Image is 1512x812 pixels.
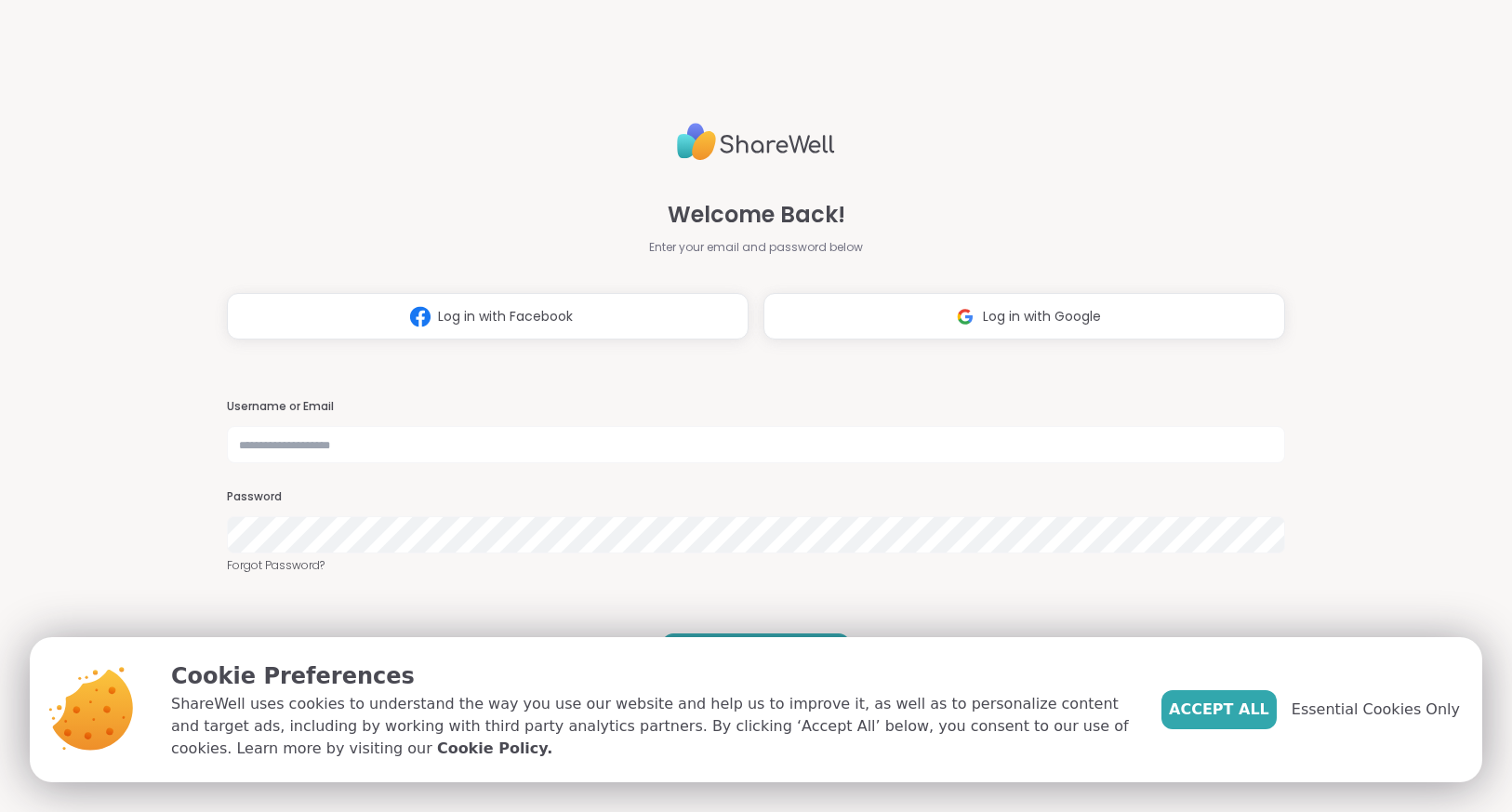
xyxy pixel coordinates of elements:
[983,307,1101,326] span: Log in with Google
[437,738,552,760] a: Cookie Policy.
[677,115,835,168] img: ShareWell Logo
[438,307,573,326] span: Log in with Facebook
[662,633,850,672] button: LOG IN
[227,489,1285,505] h3: Password
[403,300,438,334] img: ShareWell Logomark
[171,659,1132,693] p: Cookie Preferences
[763,293,1285,339] button: Log in with Google
[948,300,983,334] img: ShareWell Logomark
[227,557,1285,574] a: Forgot Password?
[668,198,845,232] span: Welcome Back!
[1169,699,1269,721] span: Accept All
[227,293,749,339] button: Log in with Facebook
[649,239,863,256] span: Enter your email and password below
[171,693,1132,760] p: ShareWell uses cookies to understand the way you use our website and help us to improve it, as we...
[227,399,1285,415] h3: Username or Email
[1292,699,1460,721] span: Essential Cookies Only
[1161,690,1277,729] button: Accept All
